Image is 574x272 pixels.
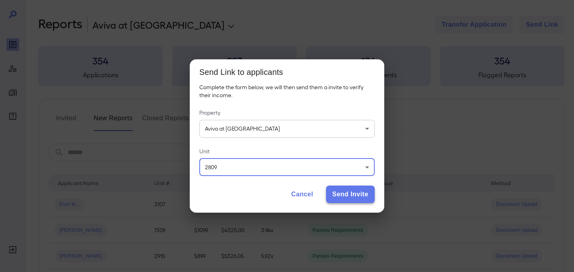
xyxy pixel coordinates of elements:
p: Complete the form below, we will then send them a invite to verify their income. [199,83,375,99]
div: Aviva at [GEOGRAPHIC_DATA] [199,120,375,137]
h2: Send Link to applicants [190,59,384,83]
button: Cancel [285,186,319,203]
label: Unit [199,147,375,155]
div: 2809 [199,159,375,176]
button: Send Invite [326,186,375,203]
label: Property [199,109,375,117]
